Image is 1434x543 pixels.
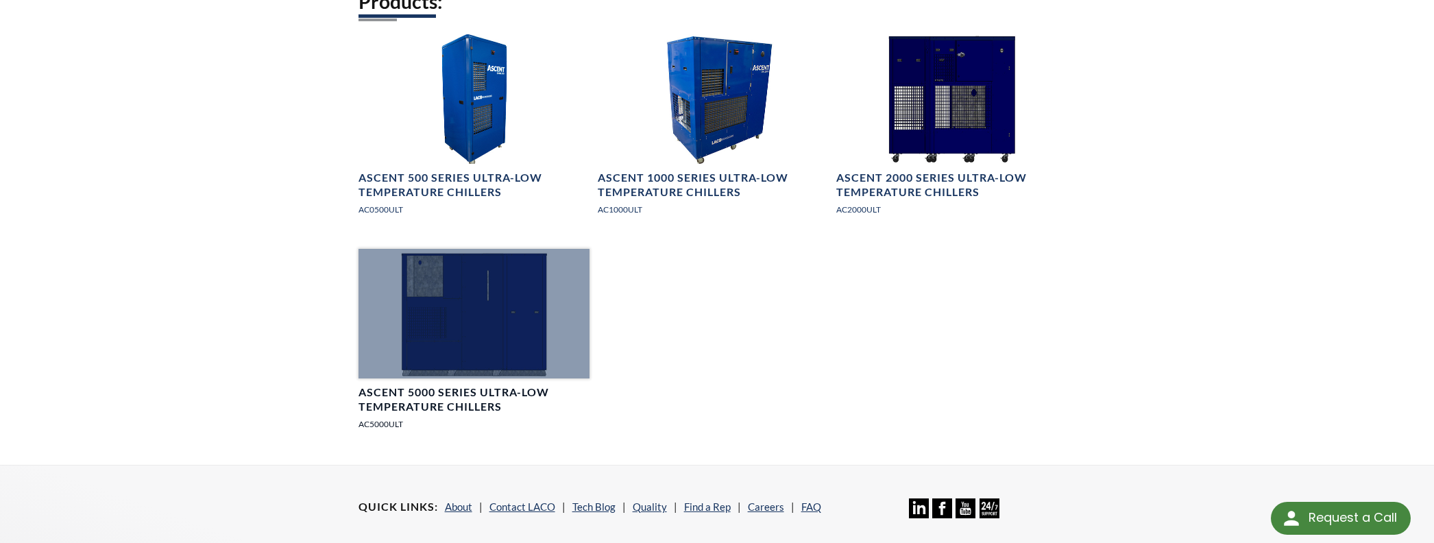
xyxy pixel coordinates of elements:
a: Ascent Chiller 500 Series Image 1Ascent 500 Series Ultra-Low Temperature ChillersAC0500ULT [358,34,590,227]
p: AC5000ULT [358,418,590,431]
a: Find a Rep [684,500,731,513]
div: Request a Call [1271,502,1411,535]
a: 24/7 Support [980,508,999,520]
img: 24/7 Support Icon [980,498,999,518]
h4: Ascent 5000 Series Ultra-Low Temperature Chillers [358,385,590,414]
a: About [445,500,472,513]
a: Quality [633,500,667,513]
p: AC1000ULT [598,203,829,216]
h4: Ascent 500 Series Ultra-Low Temperature Chillers [358,171,590,200]
a: Ascent Chiller 2000 Series 1Ascent 2000 Series Ultra-Low Temperature ChillersAC2000ULT [836,34,1067,227]
a: Ascent Chiller 5000 Series 1Ascent 5000 Series Ultra-Low Temperature ChillersAC5000ULT [358,249,590,442]
h4: Quick Links [358,500,438,514]
p: AC2000ULT [836,203,1067,216]
h4: Ascent 1000 Series Ultra-Low Temperature Chillers [598,171,829,200]
a: Contact LACO [489,500,555,513]
img: round button [1280,507,1302,529]
div: Request a Call [1309,502,1397,533]
a: Ascent Chiller 1000 Series 1Ascent 1000 Series Ultra-Low Temperature ChillersAC1000ULT [598,34,829,227]
a: FAQ [801,500,821,513]
a: Tech Blog [572,500,616,513]
p: AC0500ULT [358,203,590,216]
a: Careers [748,500,784,513]
h4: Ascent 2000 Series Ultra-Low Temperature Chillers [836,171,1067,200]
